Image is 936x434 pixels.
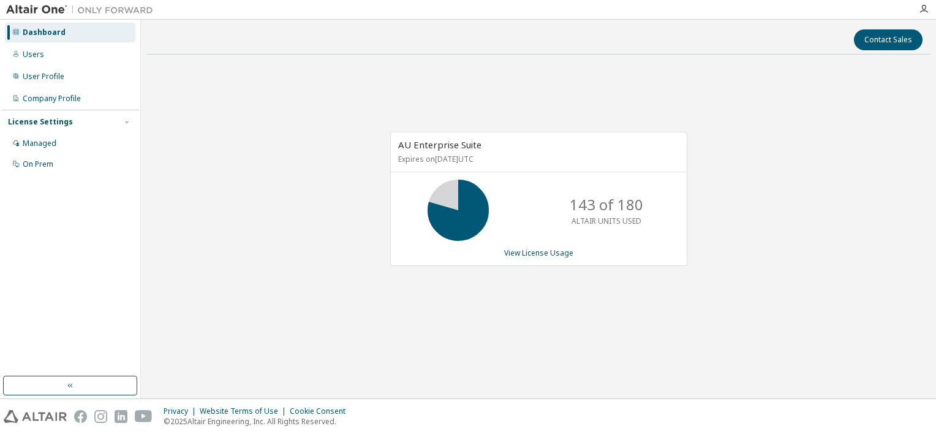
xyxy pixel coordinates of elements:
[398,154,676,164] p: Expires on [DATE] UTC
[23,159,53,169] div: On Prem
[115,410,127,423] img: linkedin.svg
[854,29,923,50] button: Contact Sales
[504,248,573,258] a: View License Usage
[94,410,107,423] img: instagram.svg
[164,406,200,416] div: Privacy
[164,416,353,427] p: © 2025 Altair Engineering, Inc. All Rights Reserved.
[8,117,73,127] div: License Settings
[570,194,643,215] p: 143 of 180
[135,410,153,423] img: youtube.svg
[74,410,87,423] img: facebook.svg
[398,139,481,151] span: AU Enterprise Suite
[23,72,64,82] div: User Profile
[4,410,67,423] img: altair_logo.svg
[23,139,56,148] div: Managed
[200,406,290,416] div: Website Terms of Use
[23,28,66,37] div: Dashboard
[23,94,81,104] div: Company Profile
[6,4,159,16] img: Altair One
[572,216,641,226] p: ALTAIR UNITS USED
[23,50,44,59] div: Users
[290,406,353,416] div: Cookie Consent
